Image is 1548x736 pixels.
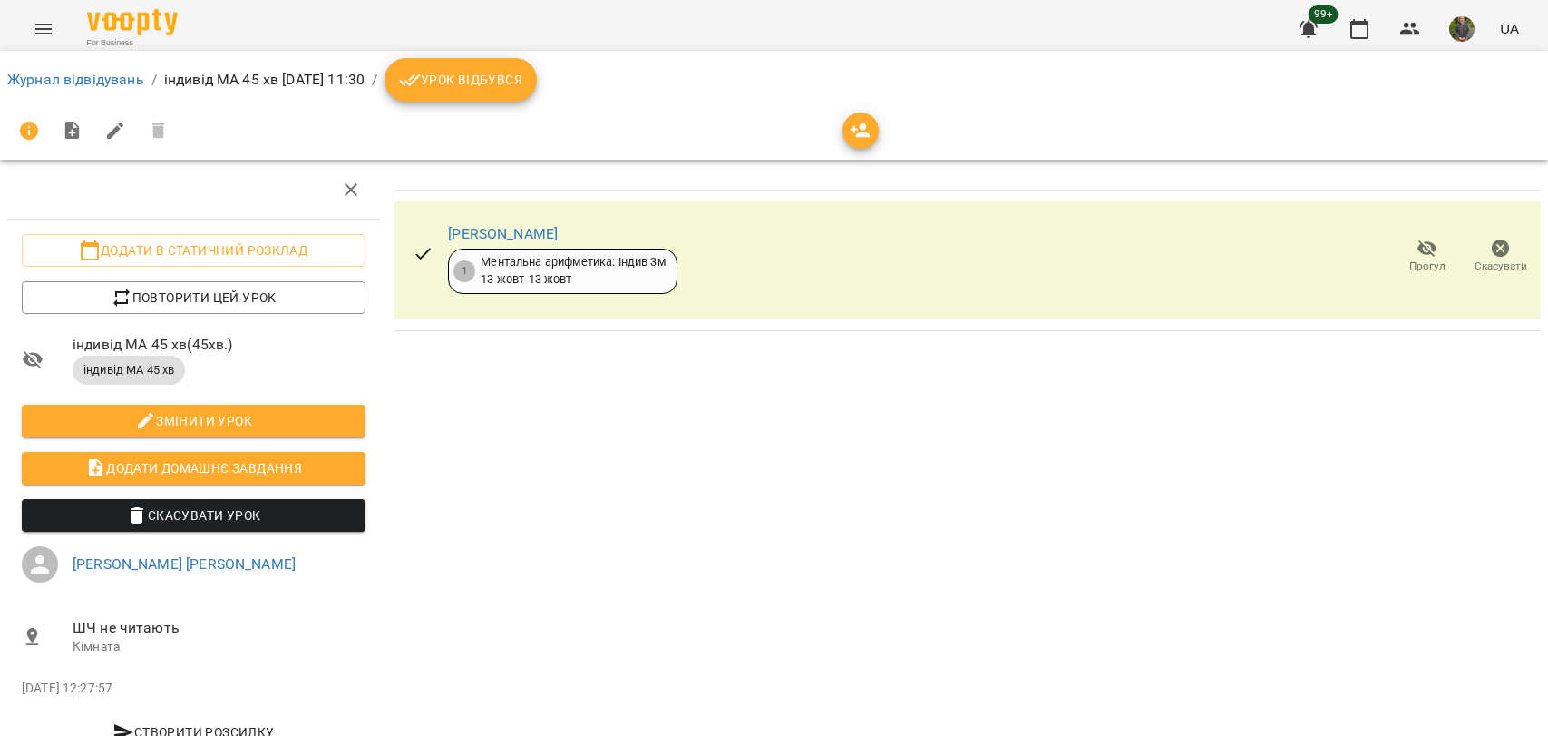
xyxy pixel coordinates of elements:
button: Додати домашнє завдання [22,452,365,485]
button: Menu [22,7,65,51]
span: Змінити урок [36,410,351,432]
div: 1 [453,260,475,282]
p: Кімната [73,638,365,656]
a: Журнал відвідувань [7,71,144,88]
span: індивід МА 45 хв ( 45 хв. ) [73,334,365,356]
img: 2aca21bda46e2c85bd0f5a74cad084d8.jpg [1449,16,1475,42]
button: Додати в статичний розклад [22,234,365,267]
span: Додати домашнє завдання [36,457,351,479]
span: Прогул [1409,259,1446,274]
span: Скасувати [1475,259,1527,274]
li: / [372,69,377,91]
span: ШЧ не читають [73,617,365,639]
span: Скасувати Урок [36,505,351,526]
button: UA [1493,12,1526,45]
span: UA [1500,19,1519,38]
button: Урок відбувся [385,58,537,102]
a: [PERSON_NAME] [448,225,558,242]
div: Ментальна арифметика: Індив 3м 13 жовт - 13 жовт [481,254,665,288]
img: Voopty Logo [87,9,178,35]
span: For Business [87,37,178,49]
button: Повторити цей урок [22,281,365,314]
p: індивід МА 45 хв [DATE] 11:30 [164,69,365,91]
a: [PERSON_NAME] [PERSON_NAME] [73,555,296,573]
span: Додати в статичний розклад [36,240,351,261]
button: Прогул [1390,231,1464,282]
button: Скасувати [1464,231,1537,282]
button: Змінити урок [22,405,365,437]
span: 99+ [1309,5,1339,24]
button: Скасувати Урок [22,499,365,532]
span: Повторити цей урок [36,287,351,309]
span: Урок відбувся [399,69,522,91]
li: / [151,69,157,91]
nav: breadcrumb [7,58,1541,102]
span: індивід МА 45 хв [73,362,185,378]
p: [DATE] 12:27:57 [22,680,365,698]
